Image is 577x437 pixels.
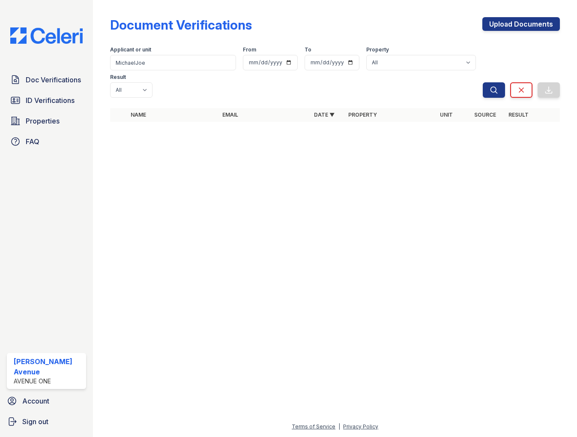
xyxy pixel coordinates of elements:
span: Account [22,396,49,406]
div: | [338,423,340,430]
a: Properties [7,112,86,130]
a: Doc Verifications [7,71,86,88]
span: FAQ [26,136,39,147]
label: Result [110,74,126,81]
label: Property [366,46,389,53]
a: Name [131,112,146,118]
a: Result [508,112,529,118]
span: Sign out [22,416,48,427]
a: FAQ [7,133,86,150]
a: Unit [440,112,453,118]
img: CE_Logo_Blue-a8612792a0a2168367f1c8372b55b34899dd931a85d93a1a3d3e32e68fde9ad4.png [3,27,90,44]
a: Email [222,112,238,118]
div: Avenue One [14,377,83,386]
a: Privacy Policy [343,423,378,430]
label: To [305,46,311,53]
label: Applicant or unit [110,46,151,53]
div: [PERSON_NAME] Avenue [14,356,83,377]
a: Date ▼ [314,112,335,118]
a: Property [348,112,377,118]
span: ID Verifications [26,95,75,105]
input: Search by name, email, or unit number [110,55,236,70]
a: Terms of Service [292,423,335,430]
a: Upload Documents [482,17,560,31]
label: From [243,46,256,53]
a: Source [474,112,496,118]
span: Properties [26,116,60,126]
a: ID Verifications [7,92,86,109]
div: Document Verifications [110,17,252,33]
span: Doc Verifications [26,75,81,85]
a: Account [3,392,90,410]
a: Sign out [3,413,90,430]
